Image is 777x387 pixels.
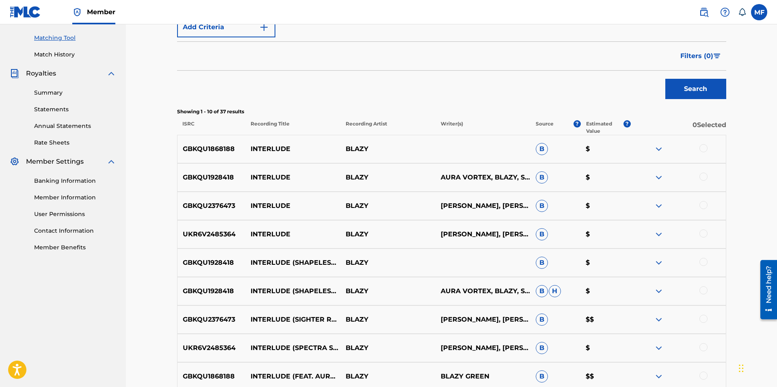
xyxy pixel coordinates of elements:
[34,122,116,130] a: Annual Statements
[34,138,116,147] a: Rate Sheets
[580,286,631,296] p: $
[580,201,631,211] p: $
[34,105,116,114] a: Statements
[177,173,246,182] p: GBKQU1928418
[580,343,631,353] p: $
[34,210,116,218] a: User Permissions
[580,144,631,154] p: $
[536,285,548,297] span: B
[340,315,435,324] p: BLAZY
[580,315,631,324] p: $$
[654,372,664,381] img: expand
[435,120,530,135] p: Writer(s)
[177,229,246,239] p: UKR6V2485364
[720,7,730,17] img: help
[536,257,548,269] span: B
[739,356,744,381] div: Arrastar
[177,343,246,353] p: UKR6V2485364
[654,229,664,239] img: expand
[623,120,631,128] span: ?
[34,177,116,185] a: Banking Information
[654,144,664,154] img: expand
[245,173,340,182] p: INTERLUDE
[245,343,340,353] p: INTERLUDE (SPECTRA SONICS REMIX)
[340,372,435,381] p: BLAZY
[26,157,84,166] span: Member Settings
[435,315,530,324] p: [PERSON_NAME], [PERSON_NAME], [PERSON_NAME]
[435,343,530,353] p: [PERSON_NAME], [PERSON_NAME]
[34,193,116,202] a: Member Information
[245,258,340,268] p: INTERLUDE (SHAPELESS REMIX)
[10,6,41,18] img: MLC Logo
[87,7,115,17] span: Member
[751,4,767,20] div: User Menu
[72,7,82,17] img: Top Rightsholder
[738,8,746,16] div: Notifications
[177,372,246,381] p: GBKQU1868188
[654,343,664,353] img: expand
[340,258,435,268] p: BLAZY
[177,258,246,268] p: GBKQU1928418
[549,285,561,297] span: H
[245,286,340,296] p: INTERLUDE (SHAPELESS REMIX)
[654,201,664,211] img: expand
[714,54,721,58] img: filter
[435,286,530,296] p: AURA VORTEX, BLAZY, SHAPELESS
[340,343,435,353] p: BLAZY
[435,229,530,239] p: [PERSON_NAME], [PERSON_NAME]
[536,228,548,240] span: B
[177,315,246,324] p: GBKQU2376473
[177,108,726,115] p: Showing 1 - 10 of 37 results
[177,120,245,135] p: ISRC
[586,120,623,135] p: Estimated Value
[245,229,340,239] p: INTERLUDE
[177,144,246,154] p: GBKQU1868188
[10,157,19,166] img: Member Settings
[245,120,340,135] p: Recording Title
[177,286,246,296] p: GBKQU1928418
[245,201,340,211] p: INTERLUDE
[675,46,726,66] button: Filters (0)
[340,173,435,182] p: BLAZY
[654,315,664,324] img: expand
[34,89,116,97] a: Summary
[631,120,726,135] p: 0 Selected
[245,372,340,381] p: INTERLUDE (FEAT. AURA VORTEX)
[754,257,777,322] iframe: Resource Center
[177,17,275,37] button: Add Criteria
[177,201,246,211] p: GBKQU2376473
[536,313,548,326] span: B
[580,229,631,239] p: $
[699,7,709,17] img: search
[717,4,733,20] div: Help
[26,69,56,78] span: Royalties
[340,201,435,211] p: BLAZY
[435,201,530,211] p: [PERSON_NAME], [PERSON_NAME], [PERSON_NAME]
[10,69,19,78] img: Royalties
[34,243,116,252] a: Member Benefits
[34,34,116,42] a: Matching Tool
[34,227,116,235] a: Contact Information
[736,348,777,387] iframe: Chat Widget
[340,120,435,135] p: Recording Artist
[654,258,664,268] img: expand
[536,120,554,135] p: Source
[340,229,435,239] p: BLAZY
[340,144,435,154] p: BLAZY
[435,173,530,182] p: AURA VORTEX, BLAZY, SHAPELESS
[106,157,116,166] img: expand
[580,372,631,381] p: $$
[580,258,631,268] p: $
[340,286,435,296] p: BLAZY
[106,69,116,78] img: expand
[435,372,530,381] p: BLAZY GREEN
[536,342,548,354] span: B
[654,173,664,182] img: expand
[536,143,548,155] span: B
[736,348,777,387] div: Widget de chat
[696,4,712,20] a: Public Search
[245,144,340,154] p: INTERLUDE
[536,171,548,184] span: B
